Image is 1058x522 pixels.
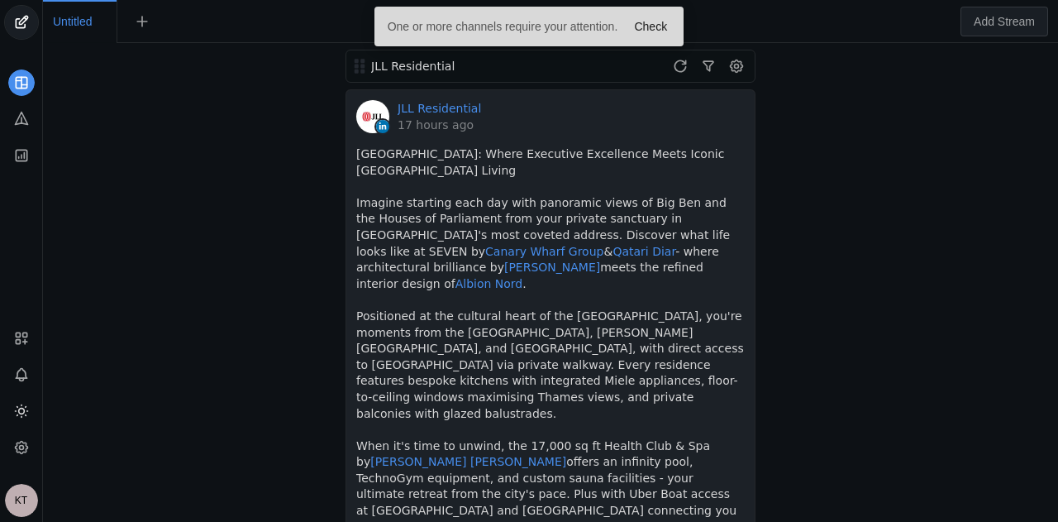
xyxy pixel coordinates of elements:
span: Click to edit name [53,16,92,27]
a: 17 hours ago [398,117,481,133]
img: cache [356,100,389,133]
button: Check [624,17,677,36]
div: JLL Residential [369,58,568,74]
div: JLL Residential [371,58,568,74]
div: One or more channels require your attention. [374,7,625,46]
a: [PERSON_NAME] [504,261,600,274]
a: [PERSON_NAME] [PERSON_NAME] [370,455,566,468]
span: Add Stream [974,13,1035,30]
span: Check [634,18,667,35]
a: Canary Wharf Group [485,245,603,258]
a: JLL Residential [398,100,481,117]
button: Add Stream [960,7,1048,36]
app-icon-button: New Tab [127,14,157,27]
a: Albion Nord [455,277,523,290]
button: KT [5,484,38,517]
a: Qatari Diar [612,245,675,258]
